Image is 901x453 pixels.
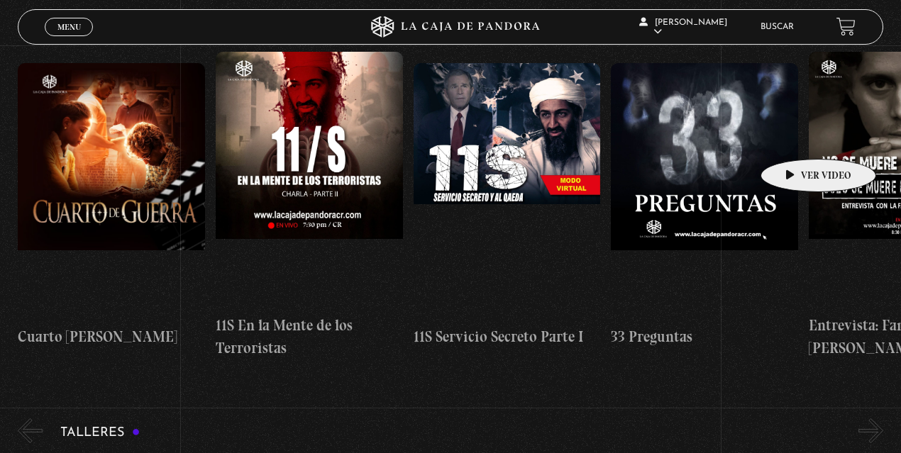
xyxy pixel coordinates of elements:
[611,52,798,359] a: 33 Preguntas
[639,18,727,36] span: [PERSON_NAME]
[761,23,794,31] a: Buscar
[60,426,140,440] h3: Talleres
[216,314,403,359] h4: 11S En la Mente de los Terroristas
[858,418,883,443] button: Next
[18,418,43,443] button: Previous
[18,52,205,359] a: Cuarto [PERSON_NAME]
[216,52,403,359] a: 11S En la Mente de los Terroristas
[836,17,856,36] a: View your shopping cart
[18,16,43,41] button: Previous
[414,52,601,359] a: 11S Servicio Secreto Parte I
[18,325,205,348] h4: Cuarto [PERSON_NAME]
[57,23,81,31] span: Menu
[611,325,798,348] h4: 33 Preguntas
[52,35,86,45] span: Cerrar
[414,325,601,348] h4: 11S Servicio Secreto Parte I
